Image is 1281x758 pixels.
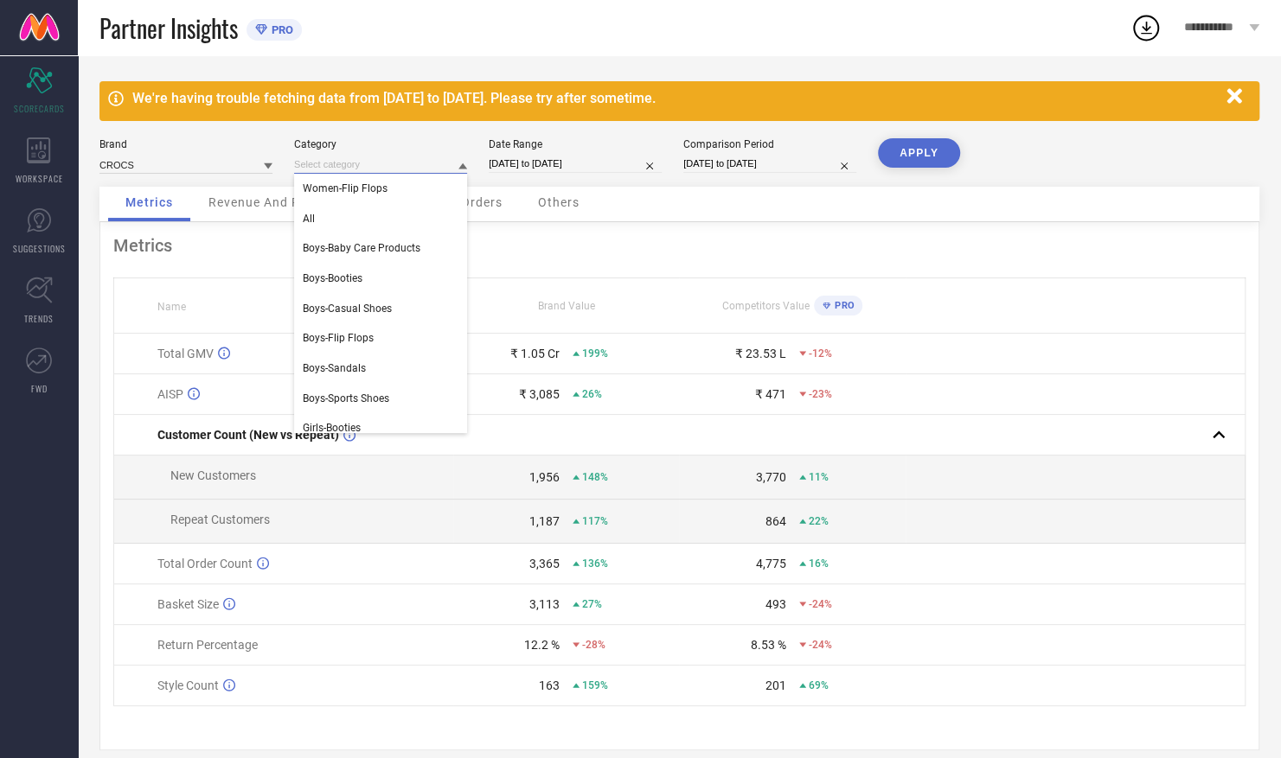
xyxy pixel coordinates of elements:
span: WORKSPACE [16,172,63,185]
div: 1,187 [529,514,560,528]
span: AISP [157,387,183,401]
span: Basket Size [157,597,219,611]
div: 1,956 [529,470,560,484]
span: Boys-Casual Shoes [303,303,392,315]
div: 8.53 % [751,638,786,652]
span: Boys-Baby Care Products [303,242,420,254]
div: Metrics [113,235,1246,256]
button: APPLY [878,138,960,168]
div: Boys-Baby Care Products [294,233,467,263]
span: Competitors Value [722,300,810,312]
span: 117% [582,515,608,527]
span: Partner Insights [99,10,238,46]
span: 16% [809,557,829,570]
div: Women-Flip Flops [294,174,467,203]
div: Boys-Flip Flops [294,323,467,353]
span: Return Percentage [157,638,258,652]
span: All [303,213,315,225]
input: Select comparison period [683,155,856,173]
span: Boys-Sandals [303,362,366,374]
span: 11% [809,471,829,483]
div: 3,113 [529,597,560,611]
div: Boys-Casual Shoes [294,294,467,323]
span: PRO [267,23,293,36]
div: 864 [765,514,786,528]
div: 12.2 % [524,638,560,652]
div: All [294,204,467,233]
div: Boys-Booties [294,264,467,293]
span: Total Order Count [157,557,253,570]
span: Style Count [157,678,219,692]
span: Brand Value [538,300,595,312]
input: Select category [294,156,467,174]
span: -24% [809,598,832,610]
input: Select date range [489,155,662,173]
span: Others [538,195,580,209]
div: ₹ 1.05 Cr [510,347,560,360]
div: Date Range [489,138,662,150]
div: 4,775 [756,557,786,570]
span: Name [157,301,186,313]
div: Boys-Sandals [294,354,467,383]
span: -24% [809,639,832,651]
span: Girls-Booties [303,422,361,434]
span: -28% [582,639,605,651]
span: -12% [809,347,832,360]
span: 148% [582,471,608,483]
div: Girls-Booties [294,413,467,443]
span: 159% [582,679,608,691]
div: 201 [765,678,786,692]
span: PRO [830,300,854,311]
div: We're having trouble fetching data from [DATE] to [DATE]. Please try after sometime. [132,90,1218,106]
div: Boys-Sports Shoes [294,384,467,413]
span: 27% [582,598,602,610]
span: 26% [582,388,602,400]
span: Repeat Customers [170,513,270,526]
span: Revenue And Pricing [208,195,335,209]
div: Comparison Period [683,138,856,150]
span: Boys-Booties [303,272,362,284]
span: 136% [582,557,608,570]
div: 163 [539,678,560,692]
div: Category [294,138,467,150]
span: -23% [809,388,832,400]
div: ₹ 3,085 [519,387,560,401]
span: Metrics [125,195,173,209]
span: Boys-Flip Flops [303,332,374,344]
span: FWD [31,382,48,395]
span: 199% [582,347,608,360]
span: TRENDS [24,312,54,325]
span: Customer Count (New vs Repeat) [157,428,339,442]
span: Total GMV [157,347,214,360]
div: Open download list [1130,12,1162,43]
div: Brand [99,138,272,150]
div: 3,365 [529,557,560,570]
span: Women-Flip Flops [303,182,388,194]
span: Boys-Sports Shoes [303,392,389,404]
span: 22% [809,515,829,527]
div: ₹ 471 [755,387,786,401]
span: SCORECARDS [14,102,65,115]
span: New Customers [170,468,256,482]
div: 3,770 [756,470,786,484]
div: ₹ 23.53 L [735,347,786,360]
span: 69% [809,679,829,691]
span: SUGGESTIONS [13,242,66,255]
div: 493 [765,597,786,611]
